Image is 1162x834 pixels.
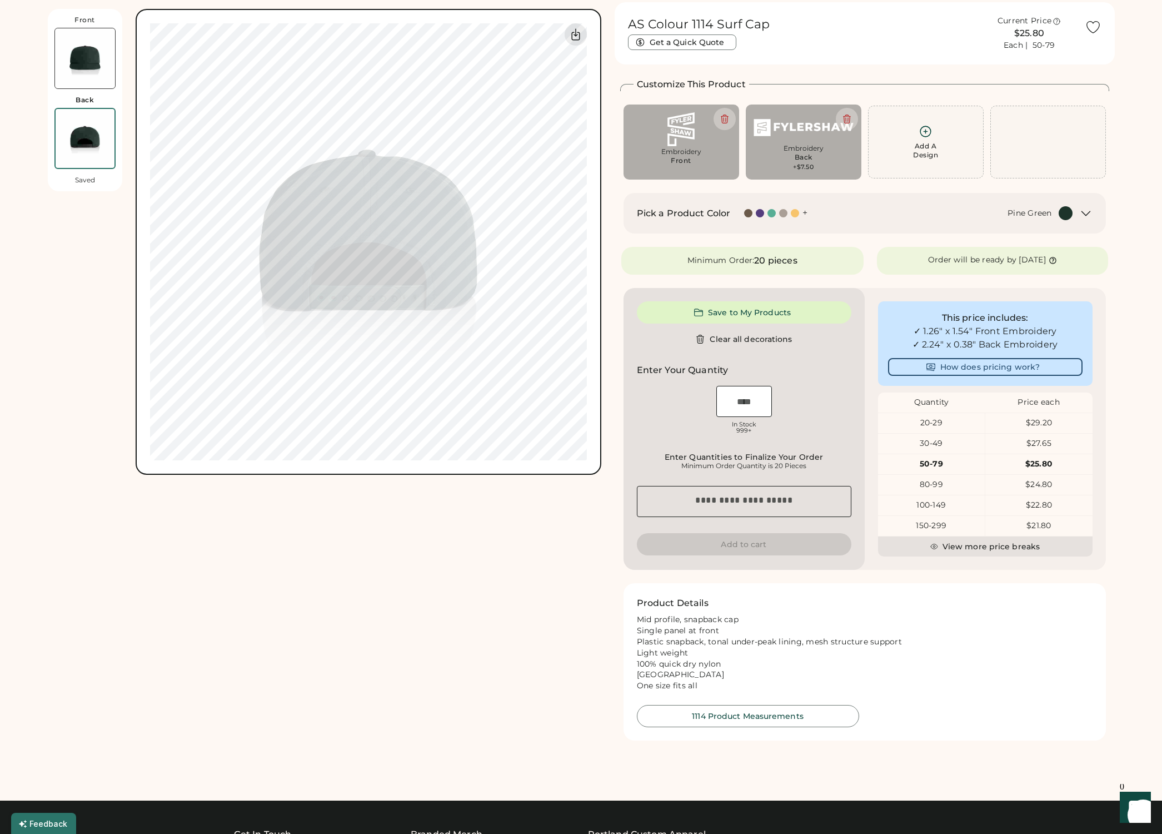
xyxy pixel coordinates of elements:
[1109,784,1157,832] iframe: Front Chat
[1008,208,1052,219] div: Pine Green
[913,142,938,160] div: Add A Design
[754,254,797,267] div: 20 pieces
[878,537,1093,557] button: View more price breaks
[985,500,1093,511] div: $22.80
[985,479,1093,490] div: $24.80
[640,453,848,461] div: Enter Quantities to Finalize Your Order
[716,421,772,434] div: In Stock 999+
[671,156,691,165] div: Front
[631,112,731,146] img: logoFamily-08.png
[640,461,848,470] div: Minimum Order Quantity is 20 Pieces
[55,28,115,88] img: AS Colour 1114 Pine Green Front Thumbnail
[628,34,736,50] button: Get a Quick Quote
[878,479,985,490] div: 80-99
[928,255,1017,266] div: Order will be ready by
[878,459,985,470] div: 50-79
[985,438,1093,449] div: $27.65
[637,301,851,324] button: Save to My Products
[878,500,985,511] div: 100-149
[981,27,1078,40] div: $25.80
[878,438,985,449] div: 30-49
[714,108,736,130] button: Delete this decoration.
[998,16,1051,27] div: Current Price
[985,397,1093,408] div: Price each
[637,78,746,91] h2: Customize This Product
[802,207,807,219] div: +
[637,705,859,727] button: 1114 Product Measurements
[687,255,755,266] div: Minimum Order:
[628,17,770,32] h1: AS Colour 1114 Surf Cap
[637,207,731,220] h2: Pick a Product Color
[75,176,95,185] div: Saved
[878,397,985,408] div: Quantity
[888,311,1083,325] div: This price includes:
[878,520,985,532] div: 150-299
[76,96,94,105] div: Back
[754,112,854,143] img: logoFamily-06.png
[1004,40,1055,51] div: Each | 50-79
[637,597,709,610] h2: Product Details
[985,418,1093,429] div: $29.20
[565,23,587,46] div: Download Back Mockup
[985,520,1093,532] div: $21.80
[836,108,858,130] button: Delete this decoration.
[795,153,812,162] div: Back
[637,364,729,377] h2: Enter Your Quantity
[754,144,854,153] div: Embroidery
[631,147,731,156] div: Embroidery
[888,358,1083,376] button: How does pricing work?
[888,325,1083,351] div: ✓ 1.26" x 1.54" Front Embroidery ✓ 2.24" x 0.38" Back Embroidery
[56,109,114,168] img: AS Colour 1114 Pine Green Back Thumbnail
[637,328,851,350] button: Clear all decorations
[878,418,985,429] div: 20-29
[985,459,1093,470] div: $25.80
[637,533,851,555] button: Add to cart
[1019,255,1046,266] div: [DATE]
[74,16,95,24] div: Front
[637,614,1093,692] div: Mid profile, snapback cap Single panel at front Plastic snapback, tonal under-peak lining, mesh s...
[793,163,814,172] div: +$7.50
